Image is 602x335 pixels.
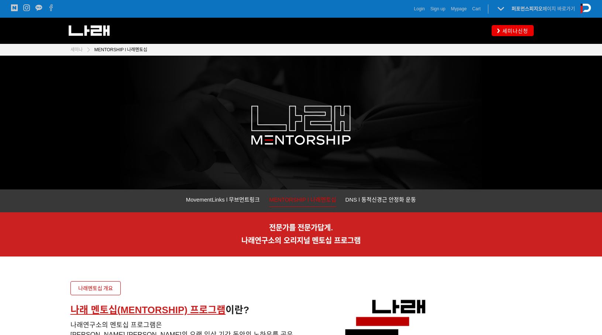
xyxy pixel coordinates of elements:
span: MENTORSHIP l 나래멘토십 [269,196,336,203]
u: MENT [120,304,147,315]
a: Sign up [430,5,446,13]
strong: 퍼포먼스피지오 [512,6,543,11]
a: 나래멘토십 개요 [70,281,121,295]
u: 나래 멘토십( [70,304,121,315]
a: 세미나신청 [492,25,534,36]
span: 나래연구소의 오리지널 멘토십 프로그램 [241,237,361,245]
span: 세미나 [70,47,83,52]
a: 세미나 [70,46,83,53]
span: 전문가를 전문가답게. [269,224,333,232]
span: 이란? [70,304,250,315]
span: MovementLinks l 무브먼트링크 [186,196,260,203]
a: MovementLinks l 무브먼트링크 [186,195,260,206]
a: Login [414,5,425,13]
u: ORSHIP) 프로그램 [148,304,226,315]
a: Cart [472,5,481,13]
a: MENTORSHIP l 나래멘토십 [91,46,148,53]
span: MENTORSHIP l 나래멘토십 [94,47,148,52]
span: 세미나신청 [500,27,528,35]
a: Mypage [451,5,467,13]
span: DNS l 동적신경근 안정화 운동 [345,196,416,203]
a: MENTORSHIP l 나래멘토십 [269,195,336,207]
a: 퍼포먼스피지오페이지 바로가기 [512,6,575,11]
a: DNS l 동적신경근 안정화 운동 [345,195,416,206]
